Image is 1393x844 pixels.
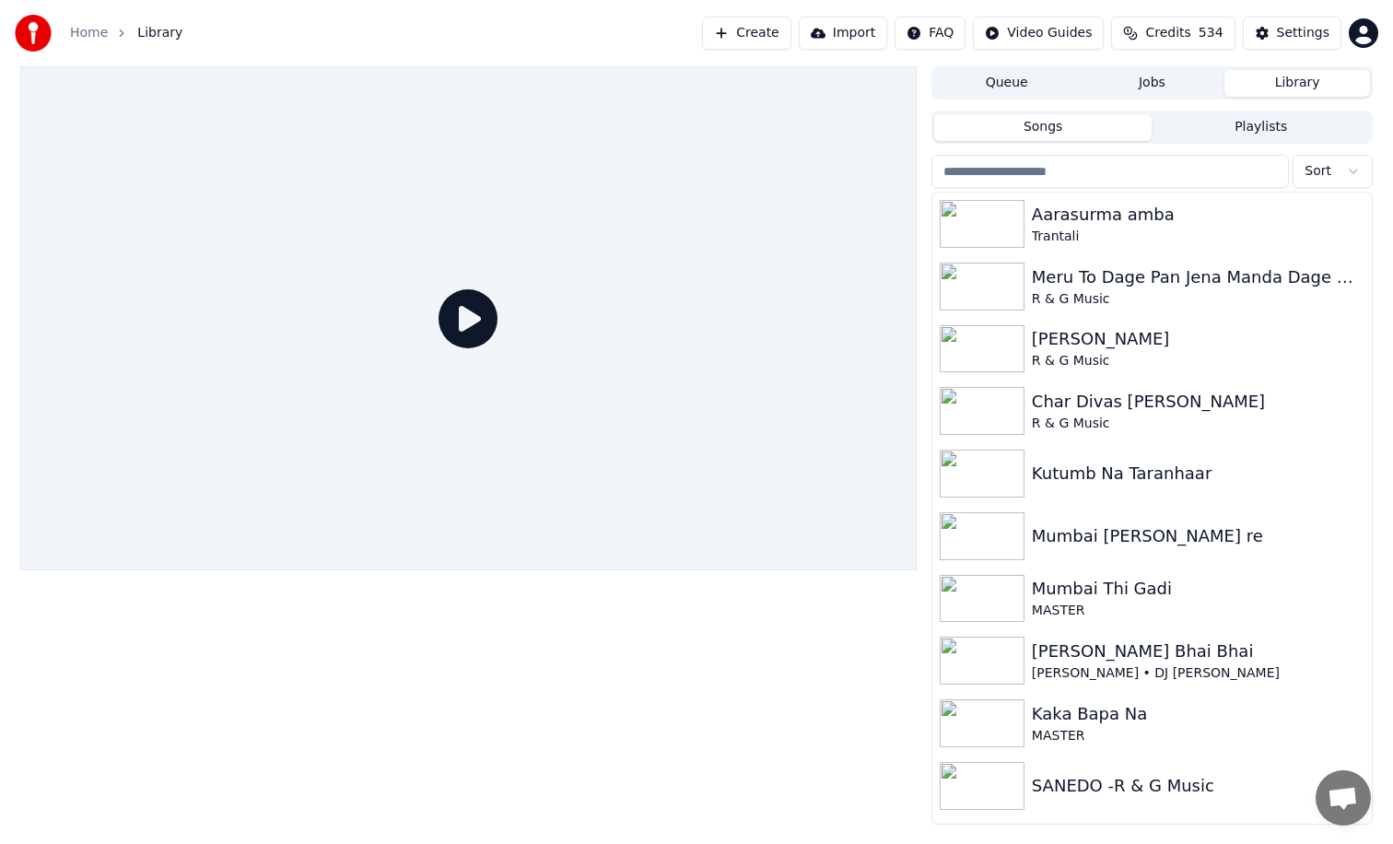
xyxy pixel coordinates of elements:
[1032,701,1364,727] div: Kaka Bapa Na
[1145,24,1190,42] span: Credits
[15,15,52,52] img: youka
[934,70,1080,97] button: Queue
[702,17,791,50] button: Create
[1032,228,1364,246] div: Trantali
[1199,24,1223,42] span: 534
[70,24,182,42] nav: breadcrumb
[1032,461,1364,486] div: Kutumb Na Taranhaar
[1032,264,1364,290] div: Meru To Dage Pan Jena Manda Dage Nahi
[1032,389,1364,415] div: Char Divas [PERSON_NAME]
[1032,523,1364,549] div: Mumbai [PERSON_NAME] re
[1316,770,1371,826] div: Open chat
[1032,352,1364,370] div: R & G Music
[1032,290,1364,309] div: R & G Music
[70,24,108,42] a: Home
[1224,70,1370,97] button: Library
[1277,24,1329,42] div: Settings
[1032,773,1346,799] div: SANEDO -R & G Music
[934,114,1153,141] button: Songs
[1032,602,1364,620] div: MASTER
[1032,415,1364,433] div: R & G Music
[1032,326,1364,352] div: [PERSON_NAME]
[1111,17,1235,50] button: Credits534
[1032,576,1364,602] div: Mumbai Thi Gadi
[1152,114,1370,141] button: Playlists
[973,17,1104,50] button: Video Guides
[1032,727,1364,745] div: MASTER
[1080,70,1225,97] button: Jobs
[1032,664,1364,683] div: [PERSON_NAME] • DJ [PERSON_NAME]
[1305,162,1331,181] span: Sort
[1032,202,1364,228] div: Aarasurma amba
[1032,639,1364,664] div: [PERSON_NAME] Bhai Bhai
[799,17,887,50] button: Import
[895,17,966,50] button: FAQ
[137,24,182,42] span: Library
[1243,17,1341,50] button: Settings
